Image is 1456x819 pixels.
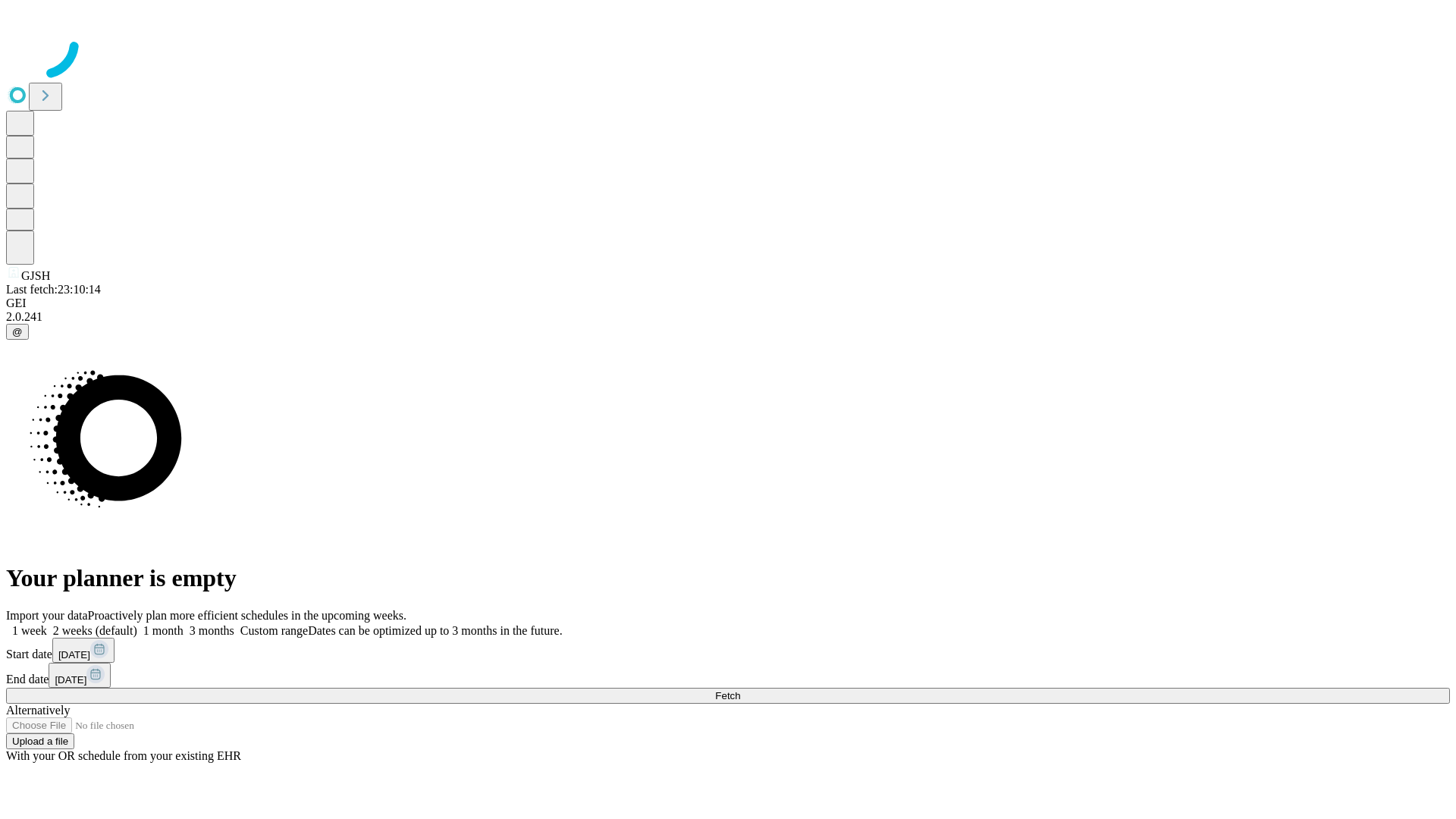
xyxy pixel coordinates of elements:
[6,324,29,340] button: @
[6,704,70,717] span: Alternatively
[6,283,101,296] span: Last fetch: 23:10:14
[240,624,308,637] span: Custom range
[21,269,50,282] span: GJSH
[6,609,88,622] span: Import your data
[6,733,74,749] button: Upload a file
[88,609,406,622] span: Proactively plan more efficient schedules in the upcoming weeks.
[6,638,1450,663] div: Start date
[6,310,1450,324] div: 2.0.241
[6,663,1450,688] div: End date
[6,564,1450,592] h1: Your planner is empty
[12,326,23,337] span: @
[308,624,562,637] span: Dates can be optimized up to 3 months in the future.
[6,297,1450,310] div: GEI
[6,749,241,762] span: With your OR schedule from your existing EHR
[53,624,137,637] span: 2 weeks (default)
[6,688,1450,704] button: Fetch
[190,624,234,637] span: 3 months
[58,649,90,661] span: [DATE]
[143,624,184,637] span: 1 month
[52,638,115,663] button: [DATE]
[55,674,86,686] span: [DATE]
[715,690,740,701] span: Fetch
[49,663,111,688] button: [DATE]
[12,624,47,637] span: 1 week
